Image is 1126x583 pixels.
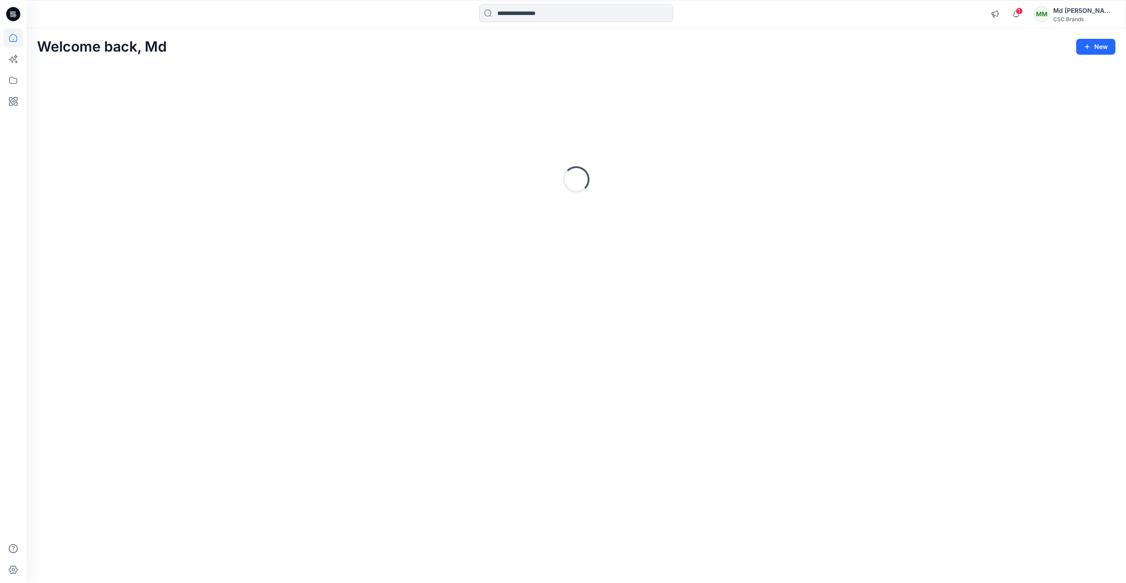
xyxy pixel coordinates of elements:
button: New [1076,39,1115,55]
div: CSC Brands [1053,16,1115,22]
h2: Welcome back, Md [37,39,167,55]
span: 1 [1016,7,1023,15]
div: MM [1034,6,1050,22]
div: Md [PERSON_NAME] [1053,5,1115,16]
